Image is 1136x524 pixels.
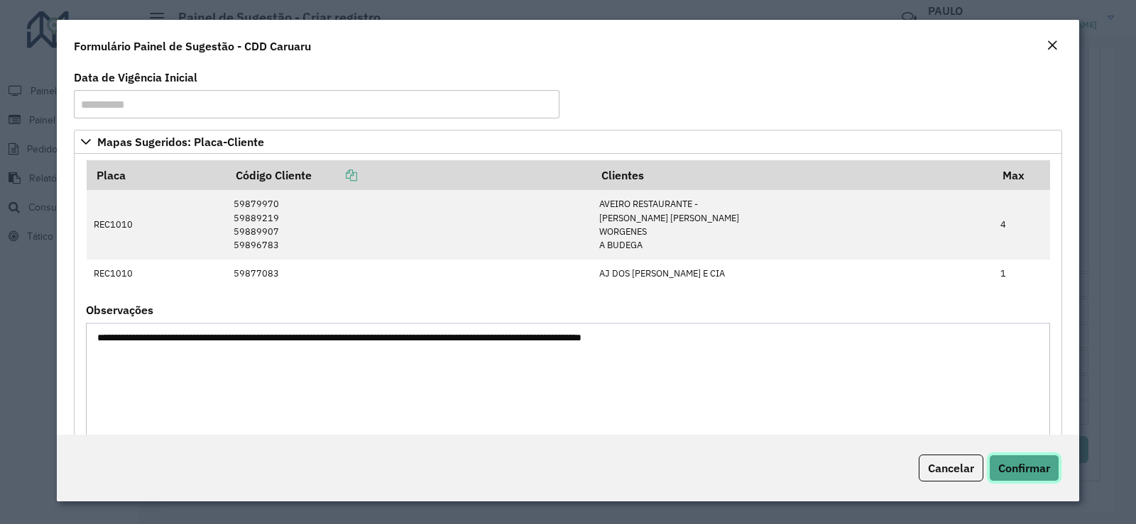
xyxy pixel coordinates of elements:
[993,190,1050,259] td: 4
[226,190,592,259] td: 59879970 59889219 59889907 59896783
[74,130,1062,154] a: Mapas Sugeridos: Placa-Cliente
[86,301,153,318] label: Observações
[591,160,993,190] th: Clientes
[87,190,226,259] td: REC1010
[74,154,1062,461] div: Mapas Sugeridos: Placa-Cliente
[1047,40,1058,51] em: Fechar
[591,190,993,259] td: AVEIRO RESTAURANTE - [PERSON_NAME] [PERSON_NAME] WORGENES A BUDEGA
[226,160,592,190] th: Código Cliente
[989,455,1059,481] button: Confirmar
[312,168,357,182] a: Copiar
[993,160,1050,190] th: Max
[1042,37,1062,55] button: Close
[97,136,264,147] span: Mapas Sugeridos: Placa-Cliente
[928,461,974,475] span: Cancelar
[74,38,311,55] h4: Formulário Painel de Sugestão - CDD Caruaru
[919,455,983,481] button: Cancelar
[87,160,226,190] th: Placa
[993,260,1050,288] td: 1
[226,260,592,288] td: 59877083
[74,69,197,86] label: Data de Vigência Inicial
[87,260,226,288] td: REC1010
[998,461,1050,475] span: Confirmar
[591,260,993,288] td: AJ DOS [PERSON_NAME] E CIA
